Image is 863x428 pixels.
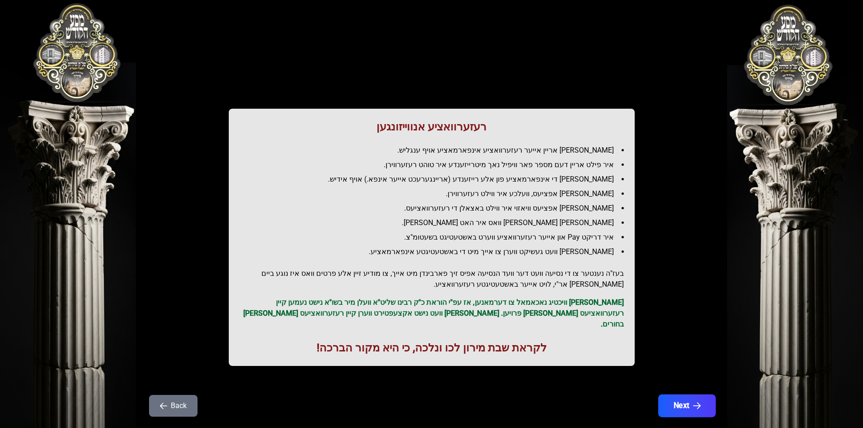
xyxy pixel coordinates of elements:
[240,120,624,134] h1: רעזערוואציע אנווייזונגען
[240,268,624,290] h2: בעז"ה נענטער צו די נסיעה וועט דער וועד הנסיעה אפיס זיך פארבינדן מיט אייך, צו מודיע זיין אלע פרטים...
[247,203,624,214] li: [PERSON_NAME] אפציעס וויאזוי איר ווילט באצאלן די רעזערוואציעס.
[247,159,624,170] li: איר פילט אריין דעם מספר פאר וויפיל נאך מיטרייזענדע איר טוהט רעזערווירן.
[247,217,624,228] li: [PERSON_NAME] [PERSON_NAME] וואס איר האט [PERSON_NAME].
[247,232,624,243] li: איר דריקט Pay און אייער רעזערוואציע ווערט באשטעטיגט בשעטומ"צ.
[247,145,624,156] li: [PERSON_NAME] אריין אייער רעזערוואציע אינפארמאציע אויף ענגליש.
[247,174,624,185] li: [PERSON_NAME] די אינפארמאציע פון אלע רייזענדע (אריינגערעכט אייער אינפא.) אויף אידיש.
[658,394,715,417] button: Next
[149,395,198,417] button: Back
[240,341,624,355] h1: לקראת שבת מירון לכו ונלכה, כי היא מקור הברכה!
[247,246,624,257] li: [PERSON_NAME] וועט געשיקט ווערן צו אייך מיט די באשטעטיגטע אינפארמאציע.
[240,297,624,330] p: [PERSON_NAME] וויכטיג נאכאמאל צו דערמאנען, אז עפ"י הוראת כ"ק רבינו שליט"א וועלן מיר בשו"א נישט נע...
[247,188,624,199] li: [PERSON_NAME] אפציעס, וועלכע איר ווילט רעזערווירן.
